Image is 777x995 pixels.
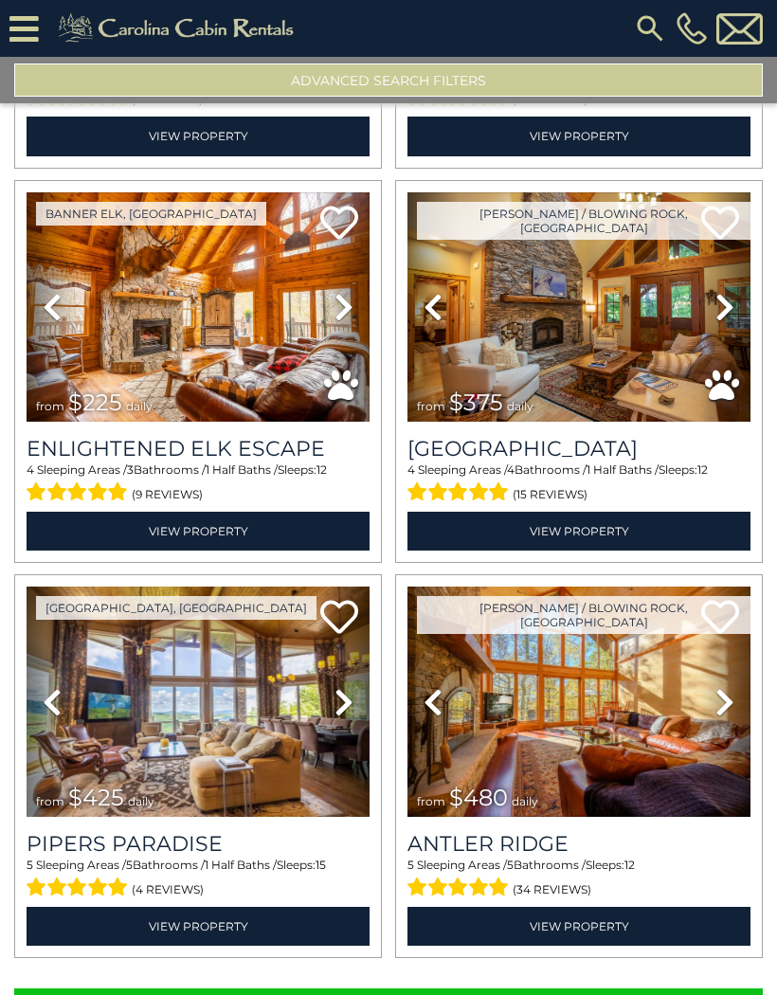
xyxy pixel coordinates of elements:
[407,462,415,477] span: 4
[27,587,370,817] img: thumbnail_166630216.jpeg
[48,9,310,47] img: Khaki-logo.png
[587,462,659,477] span: 1 Half Baths /
[206,462,278,477] span: 1 Half Baths /
[205,858,277,872] span: 1 Half Baths /
[407,857,750,902] div: Sleeping Areas / Bathrooms / Sleeps:
[449,389,503,416] span: $375
[407,512,750,551] a: View Property
[407,831,750,857] a: Antler Ridge
[507,399,533,413] span: daily
[27,857,370,902] div: Sleeping Areas / Bathrooms / Sleeps:
[407,117,750,155] a: View Property
[27,858,33,872] span: 5
[27,512,370,551] a: View Property
[27,462,34,477] span: 4
[417,202,750,240] a: [PERSON_NAME] / Blowing Rock, [GEOGRAPHIC_DATA]
[68,389,122,416] span: $225
[407,192,750,423] img: thumbnail_163269168.jpeg
[417,399,445,413] span: from
[14,63,763,97] button: Advanced Search Filters
[449,784,508,811] span: $480
[513,482,587,507] span: (15 reviews)
[36,794,64,808] span: from
[507,462,515,477] span: 4
[512,794,538,808] span: daily
[36,202,266,226] a: Banner Elk, [GEOGRAPHIC_DATA]
[126,399,153,413] span: daily
[407,436,750,461] h3: Mountain Song Lodge
[132,877,204,902] span: (4 reviews)
[127,462,134,477] span: 3
[417,596,750,634] a: [PERSON_NAME] / Blowing Rock, [GEOGRAPHIC_DATA]
[36,596,316,620] a: [GEOGRAPHIC_DATA], [GEOGRAPHIC_DATA]
[36,399,64,413] span: from
[27,907,370,946] a: View Property
[407,858,414,872] span: 5
[320,598,358,639] a: Add to favorites
[27,436,370,461] a: Enlightened Elk Escape
[68,784,124,811] span: $425
[126,858,133,872] span: 5
[513,877,591,902] span: (34 reviews)
[316,462,327,477] span: 12
[132,482,203,507] span: (9 reviews)
[417,794,445,808] span: from
[316,858,326,872] span: 15
[633,11,667,45] img: search-regular.svg
[407,436,750,461] a: [GEOGRAPHIC_DATA]
[320,204,358,244] a: Add to favorites
[27,461,370,507] div: Sleeping Areas / Bathrooms / Sleeps:
[672,12,712,45] a: [PHONE_NUMBER]
[27,831,370,857] a: Pipers Paradise
[27,192,370,423] img: thumbnail_164433091.jpeg
[624,858,635,872] span: 12
[407,461,750,507] div: Sleeping Areas / Bathrooms / Sleeps:
[27,117,370,155] a: View Property
[697,462,708,477] span: 12
[507,858,514,872] span: 5
[128,794,154,808] span: daily
[407,587,750,817] img: thumbnail_163267178.jpeg
[407,907,750,946] a: View Property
